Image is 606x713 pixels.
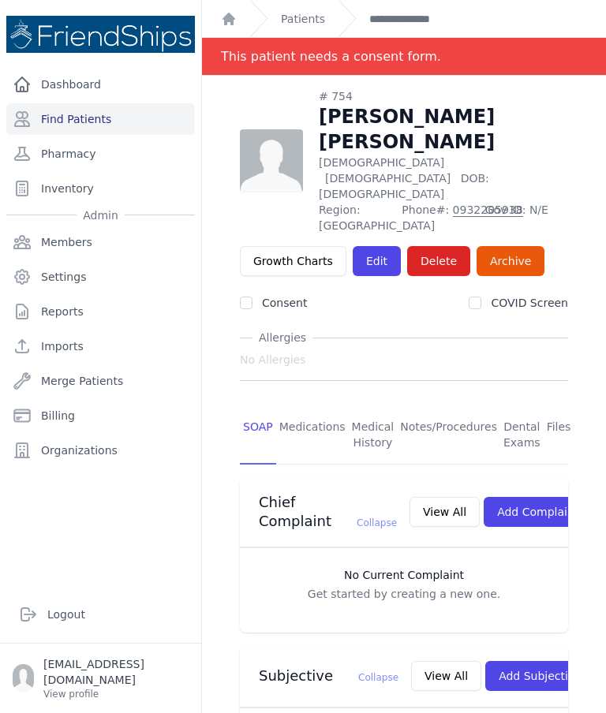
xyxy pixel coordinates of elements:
[484,497,592,527] button: Add Complaint
[43,688,189,700] p: View profile
[407,246,470,276] button: Delete
[319,88,568,104] div: # 754
[485,661,595,691] button: Add Subjective
[240,352,306,368] span: No Allergies
[43,656,189,688] p: [EMAIL_ADDRESS][DOMAIN_NAME]
[256,567,552,583] h3: No Current Complaint
[221,38,441,75] div: This patient needs a consent form.
[259,666,398,685] h3: Subjective
[281,11,325,27] a: Patients
[6,400,195,431] a: Billing
[6,226,195,258] a: Members
[319,155,568,202] p: [DEMOGRAPHIC_DATA]
[349,406,398,465] a: Medical History
[319,202,392,233] span: Region: [GEOGRAPHIC_DATA]
[13,656,189,700] a: [EMAIL_ADDRESS][DOMAIN_NAME] View profile
[6,173,195,204] a: Inventory
[6,16,195,53] img: Medical Missions EMR
[357,517,397,528] span: Collapse
[252,330,312,345] span: Allergies
[6,435,195,466] a: Organizations
[6,296,195,327] a: Reports
[485,202,568,233] span: Gov ID: N/E
[397,406,500,465] a: Notes/Procedures
[358,672,398,683] span: Collapse
[544,406,574,465] a: Files
[411,661,481,691] button: View All
[491,297,568,309] label: COVID Screen
[13,599,189,630] a: Logout
[6,261,195,293] a: Settings
[240,406,568,465] nav: Tabs
[240,129,303,192] img: person-242608b1a05df3501eefc295dc1bc67a.jpg
[77,207,125,223] span: Admin
[259,493,397,531] h3: Chief Complaint
[6,138,195,170] a: Pharmacy
[402,202,475,233] span: Phone#:
[240,246,346,276] a: Growth Charts
[477,246,544,276] a: Archive
[276,406,349,465] a: Medications
[500,406,544,465] a: Dental Exams
[256,586,552,602] p: Get started by creating a new one.
[6,103,195,135] a: Find Patients
[6,69,195,100] a: Dashboard
[6,365,195,397] a: Merge Patients
[353,246,401,276] a: Edit
[202,38,606,76] div: Notification
[410,497,480,527] button: View All
[325,172,451,185] span: [DEMOGRAPHIC_DATA]
[319,104,568,155] h1: [PERSON_NAME] [PERSON_NAME]
[262,297,307,309] label: Consent
[6,330,195,362] a: Imports
[240,406,276,465] a: SOAP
